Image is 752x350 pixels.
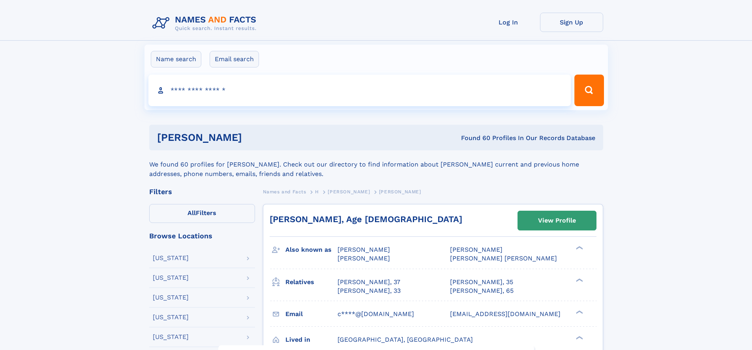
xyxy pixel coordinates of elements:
a: View Profile [518,211,596,230]
span: [PERSON_NAME] [PERSON_NAME] [450,255,557,262]
div: ❯ [574,277,583,283]
div: Browse Locations [149,232,255,240]
div: ❯ [574,309,583,314]
label: Name search [151,51,201,67]
h3: Also known as [285,243,338,256]
h3: Lived in [285,333,338,346]
span: [PERSON_NAME] [338,255,390,262]
div: [US_STATE] [153,334,189,340]
a: H [315,187,319,197]
div: [US_STATE] [153,294,189,301]
span: [PERSON_NAME] [450,246,503,253]
span: All [188,209,196,217]
label: Filters [149,204,255,223]
div: Found 60 Profiles In Our Records Database [351,134,595,142]
img: Logo Names and Facts [149,13,263,34]
h3: Relatives [285,275,338,289]
span: H [315,189,319,195]
div: ❯ [574,245,583,251]
a: [PERSON_NAME], 35 [450,278,513,286]
div: [US_STATE] [153,314,189,320]
h1: [PERSON_NAME] [157,133,352,142]
div: View Profile [538,211,576,230]
a: [PERSON_NAME], 65 [450,286,514,295]
span: [EMAIL_ADDRESS][DOMAIN_NAME] [450,310,561,318]
input: search input [148,75,571,106]
a: Names and Facts [263,187,306,197]
label: Email search [210,51,259,67]
div: Filters [149,188,255,195]
a: [PERSON_NAME], Age [DEMOGRAPHIC_DATA] [270,214,462,224]
a: [PERSON_NAME], 37 [338,278,400,286]
span: [PERSON_NAME] [379,189,421,195]
span: [PERSON_NAME] [338,246,390,253]
a: [PERSON_NAME] [328,187,370,197]
button: Search Button [574,75,604,106]
a: Log In [477,13,540,32]
div: [US_STATE] [153,275,189,281]
a: Sign Up [540,13,603,32]
span: [GEOGRAPHIC_DATA], [GEOGRAPHIC_DATA] [338,336,473,343]
a: [PERSON_NAME], 33 [338,286,401,295]
div: ❯ [574,335,583,340]
div: [US_STATE] [153,255,189,261]
div: We found 60 profiles for [PERSON_NAME]. Check out our directory to find information about [PERSON... [149,150,603,179]
span: [PERSON_NAME] [328,189,370,195]
h3: Email [285,307,338,321]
